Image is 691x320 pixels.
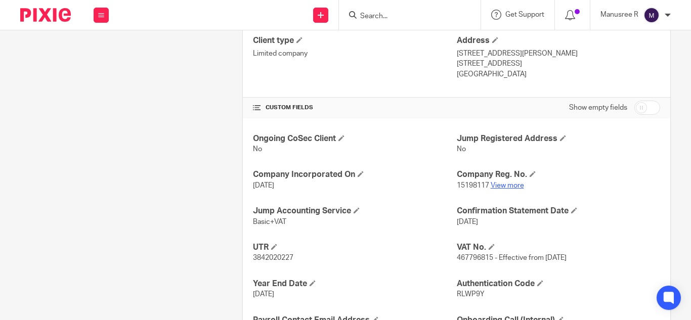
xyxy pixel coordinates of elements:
span: 3842020227 [253,254,293,261]
h4: Client type [253,35,456,46]
h4: CUSTOM FIELDS [253,104,456,112]
span: [DATE] [253,291,274,298]
h4: Jump Accounting Service [253,206,456,216]
span: RLWP9Y [457,291,485,298]
span: Basic+VAT [253,218,286,225]
label: Show empty fields [569,103,627,113]
h4: Company Incorporated On [253,169,456,180]
img: Pixie [20,8,71,22]
p: Manusree R [600,10,638,20]
h4: Company Reg. No. [457,169,660,180]
p: [GEOGRAPHIC_DATA] [457,69,660,79]
h4: Ongoing CoSec Client [253,133,456,144]
h4: UTR [253,242,456,253]
h4: Authentication Code [457,279,660,289]
span: No [253,146,262,153]
h4: VAT No. [457,242,660,253]
span: 15198117 [457,182,489,189]
span: Get Support [505,11,544,18]
h4: Address [457,35,660,46]
h4: Jump Registered Address [457,133,660,144]
p: [STREET_ADDRESS][PERSON_NAME] [457,49,660,59]
img: svg%3E [643,7,660,23]
input: Search [359,12,450,21]
span: No [457,146,466,153]
span: 467796815 - Effective from [DATE] [457,254,567,261]
span: [DATE] [253,182,274,189]
span: [DATE] [457,218,478,225]
a: View more [491,182,524,189]
h4: Year End Date [253,279,456,289]
h4: Confirmation Statement Date [457,206,660,216]
p: Limited company [253,49,456,59]
p: [STREET_ADDRESS] [457,59,660,69]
